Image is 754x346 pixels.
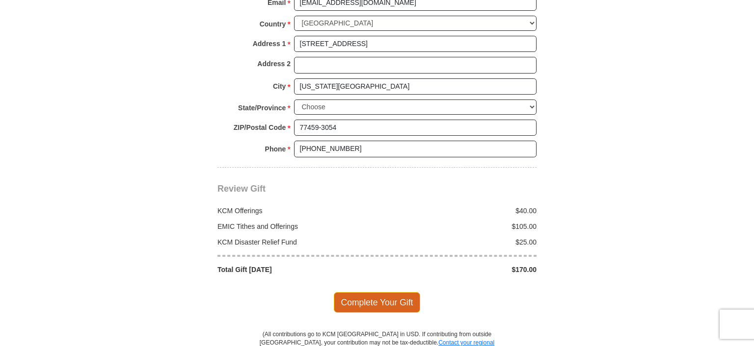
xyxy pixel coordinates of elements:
[377,265,542,274] div: $170.00
[213,237,377,247] div: KCM Disaster Relief Fund
[234,121,286,134] strong: ZIP/Postal Code
[257,57,291,71] strong: Address 2
[377,222,542,231] div: $105.00
[265,142,286,156] strong: Phone
[377,206,542,216] div: $40.00
[377,237,542,247] div: $25.00
[273,79,286,93] strong: City
[334,292,421,313] span: Complete Your Gift
[213,222,377,231] div: EMIC Tithes and Offerings
[213,265,377,274] div: Total Gift [DATE]
[260,17,286,31] strong: Country
[253,37,286,50] strong: Address 1
[213,206,377,216] div: KCM Offerings
[217,184,266,194] span: Review Gift
[238,101,286,115] strong: State/Province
